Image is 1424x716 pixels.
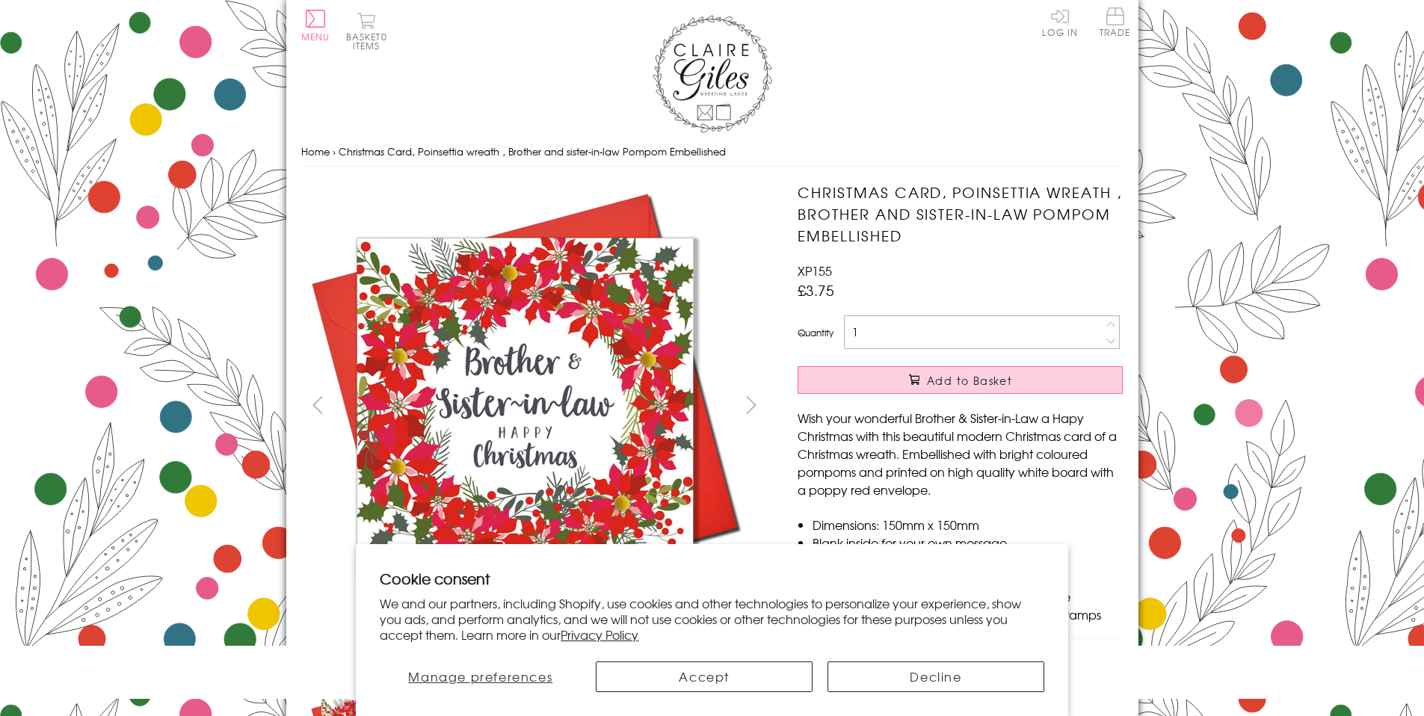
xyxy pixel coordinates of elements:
img: Christmas Card, Poinsettia wreath , Brother and sister-in-law Pompom Embellished [768,182,1216,629]
button: Manage preferences [380,661,581,692]
button: Menu [301,10,330,41]
span: £3.75 [798,280,834,300]
img: Claire Giles Greetings Cards [653,15,772,133]
p: Wish your wonderful Brother & Sister-in-Law a Hapy Christmas with this beautiful modern Christmas... [798,409,1123,499]
button: next [734,388,768,422]
button: prev [301,388,335,422]
img: Christmas Card, Poinsettia wreath , Brother and sister-in-law Pompom Embellished [300,182,749,630]
a: Log In [1042,7,1078,37]
span: Christmas Card, Poinsettia wreath , Brother and sister-in-law Pompom Embellished [339,144,726,158]
li: Dimensions: 150mm x 150mm [813,516,1123,534]
span: Menu [301,30,330,43]
a: Home [301,144,330,158]
li: Blank inside for your own message [813,534,1123,552]
h2: Cookie consent [380,568,1044,589]
h1: Christmas Card, Poinsettia wreath , Brother and sister-in-law Pompom Embellished [798,182,1123,246]
span: XP155 [798,262,832,280]
span: Trade [1100,7,1131,37]
span: Add to Basket [927,373,1012,388]
span: Manage preferences [408,667,552,685]
button: Accept [596,661,813,692]
a: Trade [1100,7,1131,40]
span: › [333,144,336,158]
span: 0 items [353,30,387,52]
a: Privacy Policy [561,626,638,644]
button: Add to Basket [798,366,1123,394]
label: Quantity [798,326,833,339]
button: Decline [827,661,1044,692]
button: Basket0 items [346,12,387,50]
nav: breadcrumbs [301,137,1124,167]
p: We and our partners, including Shopify, use cookies and other technologies to personalize your ex... [380,596,1044,642]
